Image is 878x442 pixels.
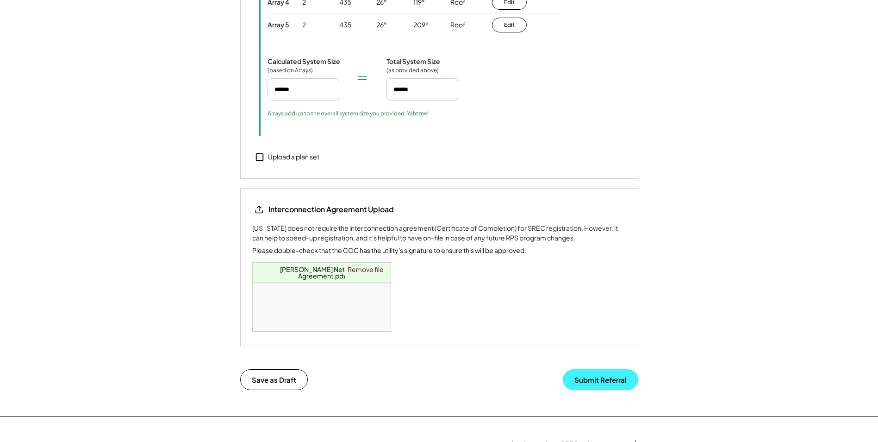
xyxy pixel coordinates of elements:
div: [US_STATE] does not require the interconnection agreement (Certificate of Completion) for SREC re... [252,223,626,243]
div: Please double-check that the COC has the utility's signature to ensure this will be approved. [252,246,526,255]
a: [PERSON_NAME] Net Meter Agreement.pdf [280,265,364,280]
button: Edit [492,18,527,32]
div: (based on Arrays) [268,67,314,74]
div: Interconnection Agreement Upload [268,204,394,215]
div: Arrays add up to the overall system size you provided. Yahtzee! [268,110,429,117]
div: 26° [376,20,387,30]
div: 209° [413,20,429,30]
div: Calculated System Size [268,57,340,65]
div: Upload a plan set [268,152,319,162]
a: Remove file [344,263,387,276]
div: Total System Size [386,57,440,65]
div: 435 [339,20,352,30]
div: 2 [302,20,306,30]
div: Array 5 [268,20,289,29]
div: (as provided above) [386,67,439,74]
button: Submit Referral [563,369,638,390]
div: Roof [450,20,466,30]
button: Save as Draft [240,369,308,390]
